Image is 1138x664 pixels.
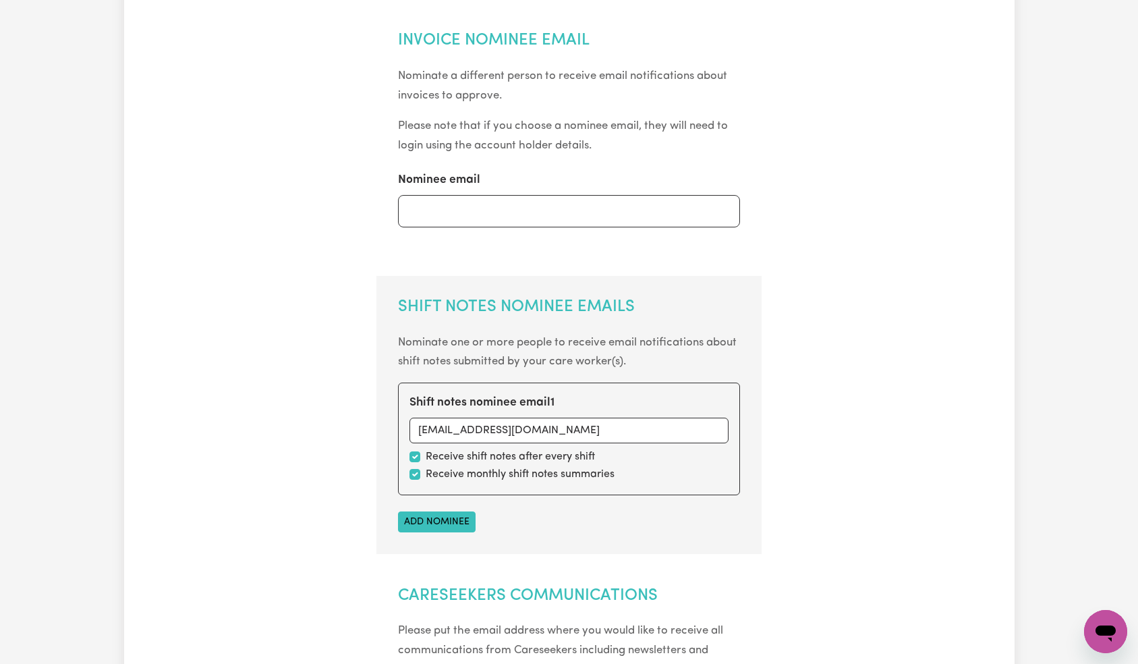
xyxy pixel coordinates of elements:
small: Nominate a different person to receive email notifications about invoices to approve. [398,70,727,101]
button: Add nominee [398,511,476,532]
iframe: Button to launch messaging window [1084,610,1127,653]
label: Receive monthly shift notes summaries [426,466,615,482]
label: Receive shift notes after every shift [426,449,595,465]
label: Nominee email [398,171,480,189]
h2: Shift Notes Nominee Emails [398,298,740,317]
h2: Invoice Nominee Email [398,31,740,51]
small: Nominate one or more people to receive email notifications about shift notes submitted by your ca... [398,337,737,368]
h2: Careseekers Communications [398,586,740,606]
small: Please note that if you choose a nominee email, they will need to login using the account holder ... [398,120,728,151]
label: Shift notes nominee email 1 [409,394,554,412]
